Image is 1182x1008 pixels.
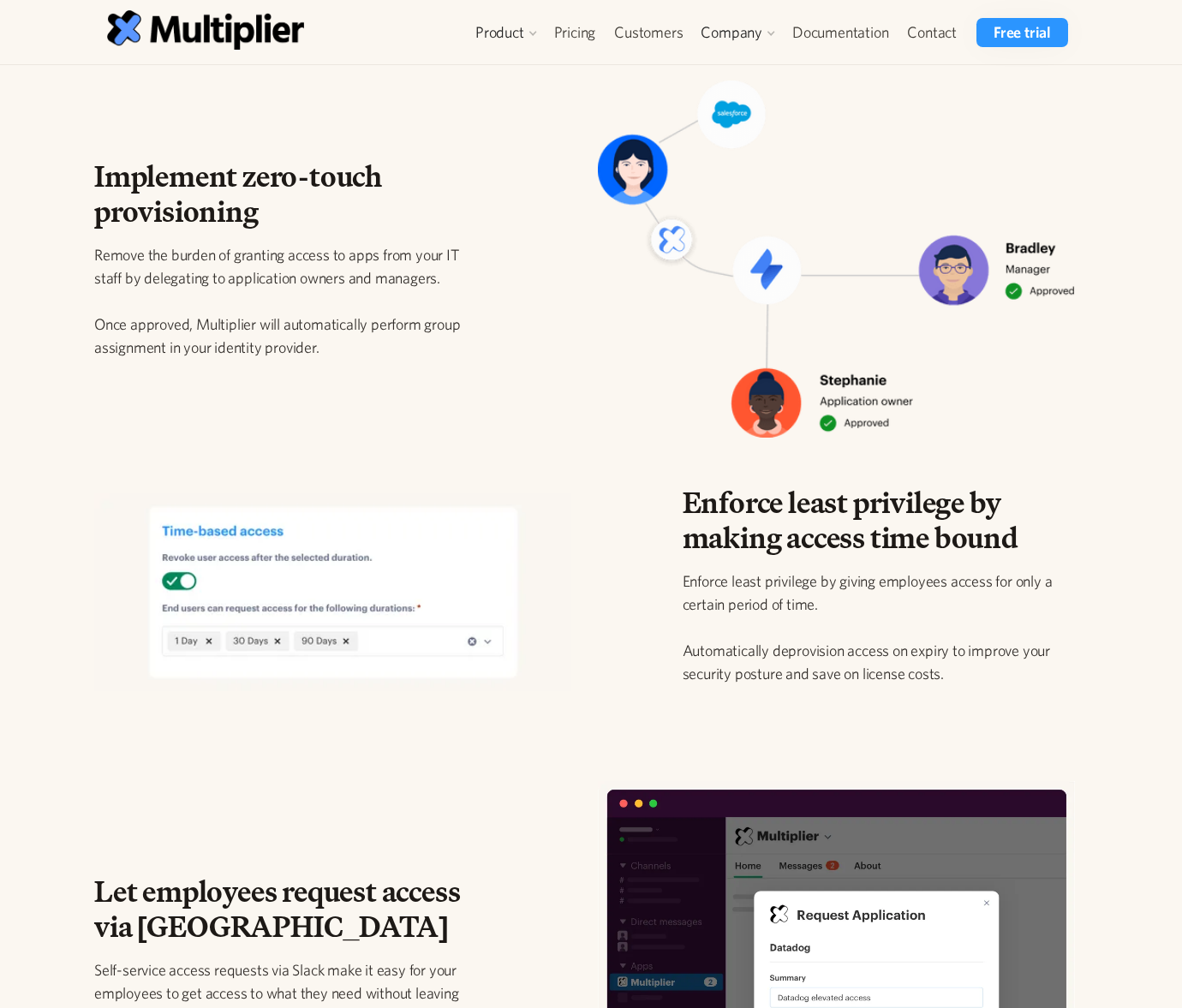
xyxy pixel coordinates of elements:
[783,18,898,47] a: Documentation
[94,159,487,230] h2: Implement zero-touch provisioning
[976,18,1068,47] a: Free trial
[467,18,545,47] div: Product
[475,22,524,43] div: Product
[701,22,762,43] div: Company
[683,570,1075,685] p: Enforce least privilege by giving employees access for only a certain period of time. Automatical...
[605,18,692,47] a: Customers
[898,18,966,47] a: Contact
[545,18,606,47] a: Pricing
[94,874,487,945] h2: Let employees request access via [GEOGRAPHIC_DATA]
[692,18,783,47] div: Company
[94,243,487,359] p: Remove the burden of granting access to apps from your IT staff by delegating to application owne...
[683,486,1075,556] h2: Enforce least privilege by making access time bound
